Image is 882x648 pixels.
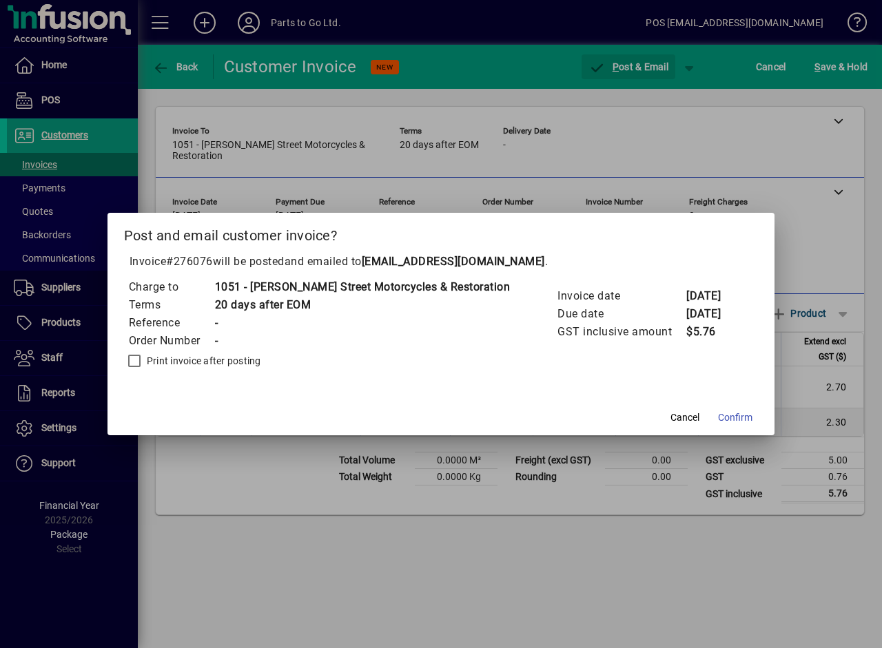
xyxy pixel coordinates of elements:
[718,410,752,425] span: Confirm
[686,287,741,305] td: [DATE]
[663,405,707,430] button: Cancel
[686,305,741,323] td: [DATE]
[214,296,511,314] td: 20 days after EOM
[557,287,686,305] td: Invoice date
[128,332,214,350] td: Order Number
[362,255,545,268] b: [EMAIL_ADDRESS][DOMAIN_NAME]
[124,253,759,270] p: Invoice will be posted .
[214,332,511,350] td: -
[214,278,511,296] td: 1051 - [PERSON_NAME] Street Motorcycles & Restoration
[128,296,214,314] td: Terms
[128,314,214,332] td: Reference
[144,354,261,368] label: Print invoice after posting
[214,314,511,332] td: -
[557,323,686,341] td: GST inclusive amount
[166,255,213,268] span: #276076
[285,255,545,268] span: and emailed to
[686,323,741,341] td: $5.76
[670,410,699,425] span: Cancel
[107,213,775,253] h2: Post and email customer invoice?
[128,278,214,296] td: Charge to
[712,405,758,430] button: Confirm
[557,305,686,323] td: Due date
